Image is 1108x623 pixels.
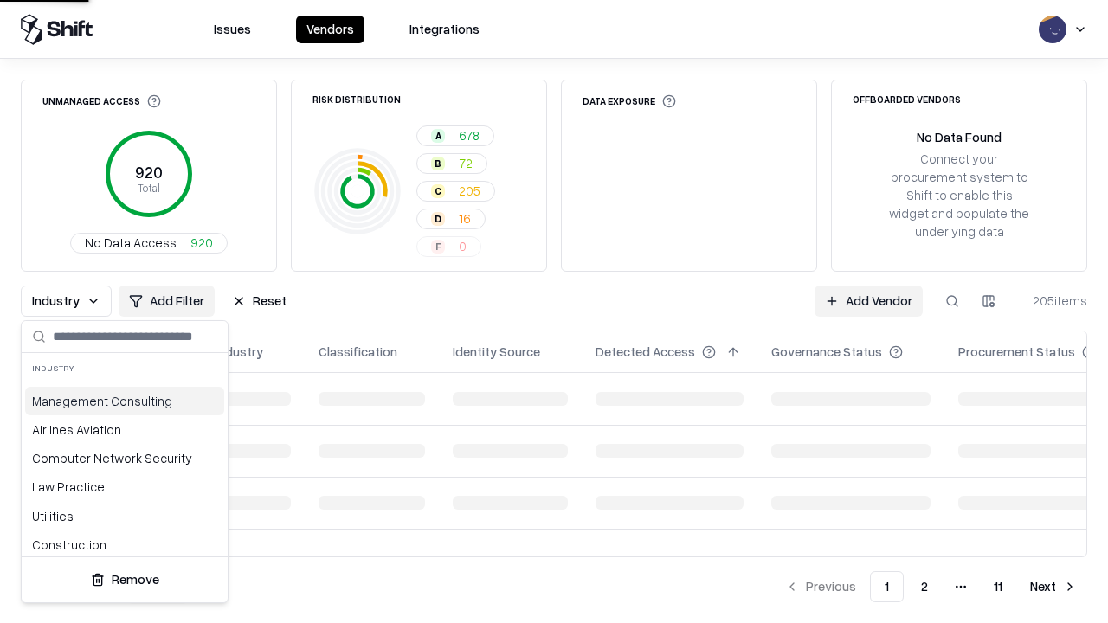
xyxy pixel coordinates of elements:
div: Utilities [25,502,224,530]
div: Computer Network Security [25,444,224,472]
div: Law Practice [25,472,224,501]
div: Airlines Aviation [25,415,224,444]
div: Suggestions [22,383,228,556]
div: Industry [22,353,228,383]
div: Management Consulting [25,387,224,415]
button: Remove [29,564,221,595]
div: Construction [25,530,224,559]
